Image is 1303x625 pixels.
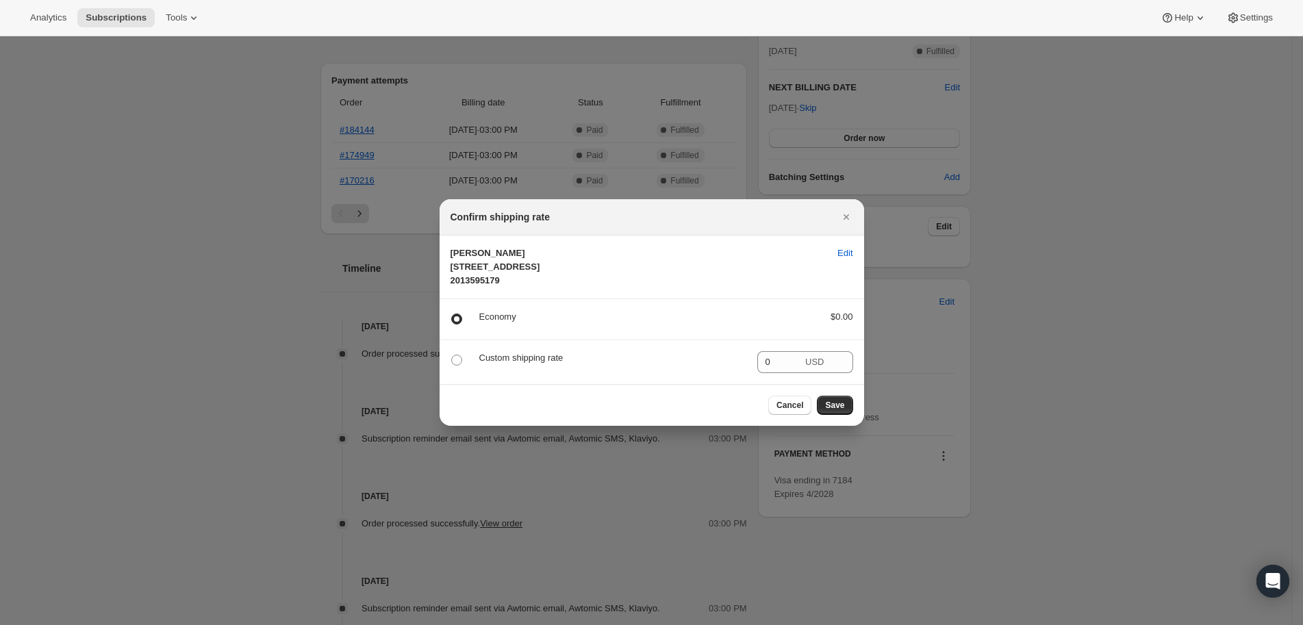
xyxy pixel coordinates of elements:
[837,207,856,227] button: Close
[831,311,853,322] span: $0.00
[1256,565,1289,598] div: Open Intercom Messenger
[829,242,861,264] button: Edit
[1174,12,1193,23] span: Help
[22,8,75,27] button: Analytics
[77,8,155,27] button: Subscriptions
[768,396,811,415] button: Cancel
[805,357,824,367] span: USD
[479,351,746,365] p: Custom shipping rate
[157,8,209,27] button: Tools
[837,246,852,260] span: Edit
[86,12,147,23] span: Subscriptions
[451,248,540,285] span: [PERSON_NAME] [STREET_ADDRESS] 2013595179
[451,210,550,224] h2: Confirm shipping rate
[776,400,803,411] span: Cancel
[1240,12,1273,23] span: Settings
[30,12,66,23] span: Analytics
[1218,8,1281,27] button: Settings
[1152,8,1215,27] button: Help
[825,400,844,411] span: Save
[479,310,809,324] p: Economy
[817,396,852,415] button: Save
[166,12,187,23] span: Tools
